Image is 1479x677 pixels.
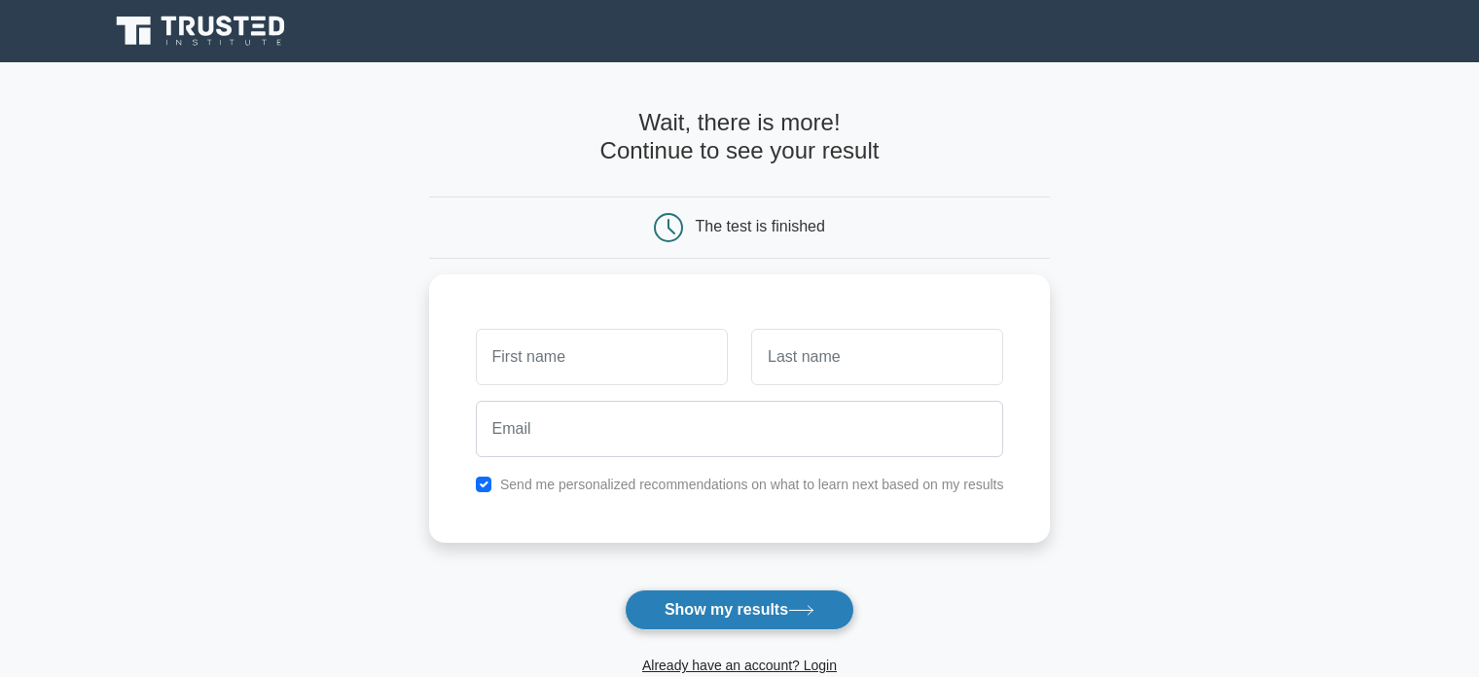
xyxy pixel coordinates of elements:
input: Email [476,401,1004,457]
a: Already have an account? Login [642,658,837,673]
label: Send me personalized recommendations on what to learn next based on my results [500,477,1004,492]
button: Show my results [625,589,854,630]
div: The test is finished [696,218,825,234]
h4: Wait, there is more! Continue to see your result [429,109,1051,165]
input: First name [476,329,728,385]
input: Last name [751,329,1003,385]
